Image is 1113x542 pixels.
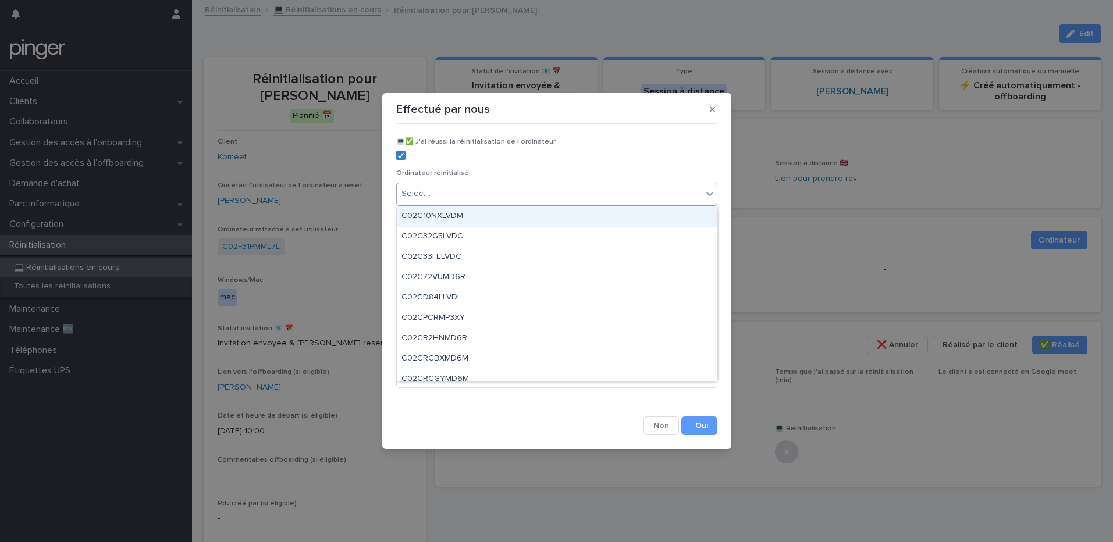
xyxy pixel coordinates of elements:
div: C02CR2HNMD6R [397,329,717,349]
div: C02C10NXLVDM [397,206,717,227]
span: Ordinateur réinitialisé [396,170,469,177]
span: 💻​✅​ J'ai réussi la réinitialisation de l'ordinateur [396,138,556,145]
div: C02CD84LLVDL [397,288,717,308]
p: Effectué par nous [396,102,490,116]
div: C02C33FELVDC [397,247,717,268]
div: C02CPCRMP3XY [397,308,717,329]
div: Select... [401,188,431,200]
div: C02C72VUMD6R [397,268,717,288]
div: C02CRCBXMD6M [397,349,717,369]
div: C02C32G5LVDC [397,227,717,247]
div: C02CRCGYMD6M [397,369,717,390]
